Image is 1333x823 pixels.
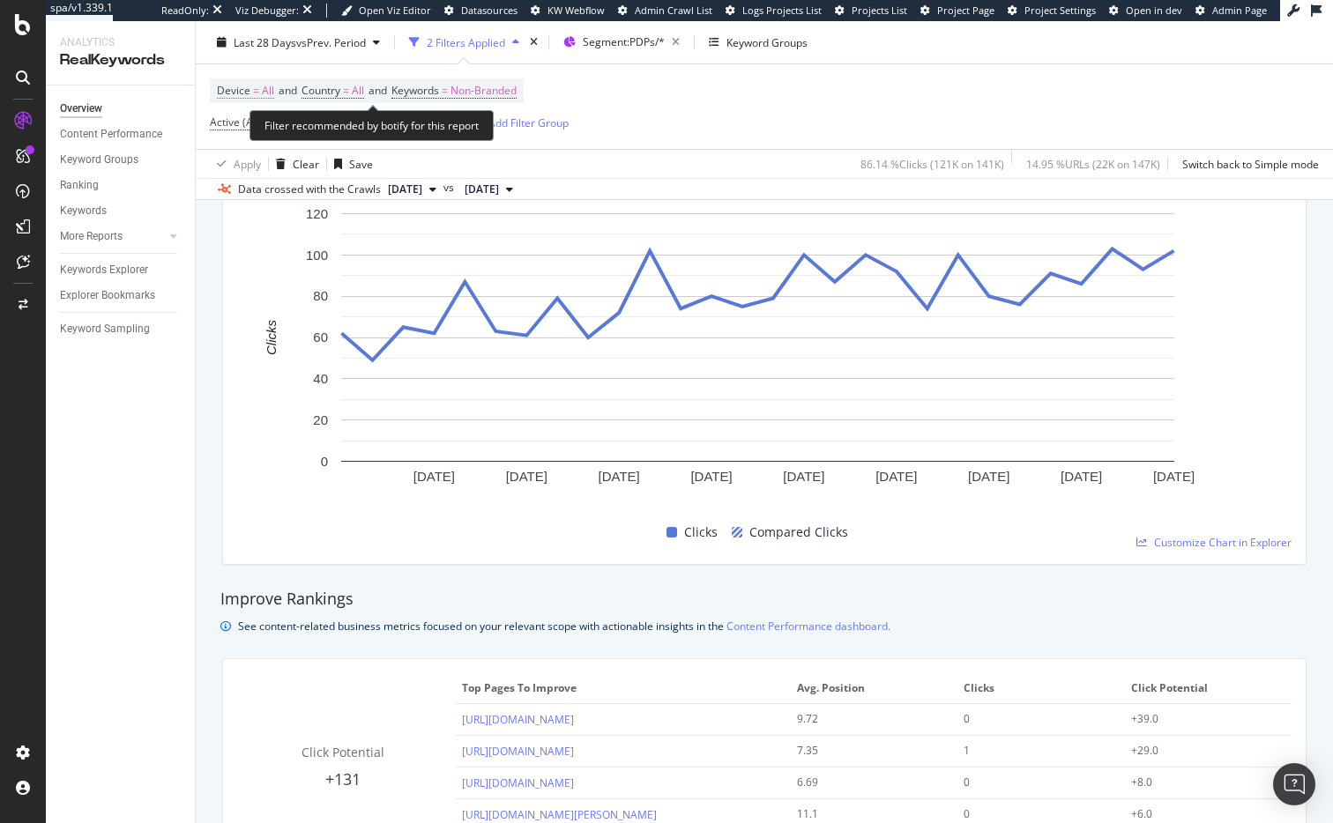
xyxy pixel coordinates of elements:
div: Explorer Bookmarks [60,286,155,305]
span: All [262,78,274,103]
span: = [253,83,259,98]
span: and [279,83,297,98]
div: 0 [964,775,1101,790]
div: Clear [293,156,319,171]
span: Keywords [391,83,439,98]
div: info banner [220,617,1308,635]
a: Admin Crawl List [618,4,712,18]
div: Add Filter Group [488,115,569,130]
a: Open in dev [1109,4,1182,18]
text: 0 [321,453,328,468]
span: Non-Branded [451,78,517,103]
text: [DATE] [875,468,917,483]
a: Content Performance [60,125,182,144]
span: Top pages to improve [462,680,778,696]
div: +8.0 [1131,775,1269,790]
div: Switch back to Simple mode [1182,156,1319,171]
div: 1 [964,743,1101,759]
span: Clicks [964,680,1113,696]
div: 0 [964,711,1101,727]
button: Switch back to Simple mode [1175,150,1319,178]
span: Customize Chart in Explorer [1154,535,1292,550]
button: [DATE] [381,179,443,200]
span: Click Potential [302,744,384,760]
a: [URL][DOMAIN_NAME] [462,744,574,759]
a: Keyword Groups [60,151,182,169]
button: Last 28 DaysvsPrev. Period [210,28,387,56]
text: [DATE] [413,468,455,483]
text: [DATE] [1153,468,1195,483]
div: Analytics [60,35,181,50]
span: Avg. Position [797,680,946,696]
div: More Reports [60,227,123,246]
text: 80 [313,288,328,303]
a: Datasources [444,4,518,18]
span: Datasources [461,4,518,17]
div: Keyword Groups [60,151,138,169]
span: +131 [325,768,361,790]
div: +39.0 [1131,711,1269,727]
span: vs Prev. Period [296,34,366,49]
div: Overview [60,100,102,118]
a: More Reports [60,227,165,246]
div: Keyword Sampling [60,320,150,338]
button: Segment:PDPs/* [556,28,687,56]
span: Project Page [937,4,994,17]
span: = [343,83,349,98]
span: = [442,83,448,98]
span: Admin Crawl List [635,4,712,17]
div: times [526,33,541,51]
a: Project Page [920,4,994,18]
span: Segment: PDPs/* [583,34,665,49]
span: Logs Projects List [742,4,822,17]
a: Customize Chart in Explorer [1136,535,1292,550]
span: Country [302,83,340,98]
a: Explorer Bookmarks [60,286,182,305]
span: vs [443,180,458,196]
text: 20 [313,412,328,427]
div: Save [349,156,373,171]
a: Content Performance dashboard. [726,617,890,635]
button: Apply [210,150,261,178]
span: Device [217,83,250,98]
div: ReadOnly: [161,4,209,18]
span: 2025 Aug. 19th [465,182,499,197]
text: 40 [313,371,328,386]
a: [URL][DOMAIN_NAME] [462,712,574,727]
span: Compared Clicks [749,522,848,543]
div: Keywords [60,202,107,220]
a: Admin Page [1195,4,1267,18]
a: Keyword Sampling [60,320,182,338]
text: 60 [313,330,328,345]
div: Filter recommended by botify for this report [249,110,494,141]
button: 2 Filters Applied [402,28,526,56]
div: 6.69 [797,775,935,790]
div: +6.0 [1131,806,1269,822]
div: A chart. [237,204,1278,515]
a: Overview [60,100,182,118]
span: Active (Analytics) (Organic) [210,115,342,130]
a: KW Webflow [531,4,605,18]
button: Add Filter Group [465,112,569,133]
span: Click Potential [1131,680,1280,696]
span: KW Webflow [547,4,605,17]
div: Data crossed with the Crawls [238,182,381,197]
div: 86.14 % Clicks ( 121K on 141K ) [860,156,1004,171]
button: Keyword Groups [702,28,815,56]
span: All [352,78,364,103]
text: Clicks [264,319,279,354]
text: [DATE] [599,468,640,483]
a: Logs Projects List [726,4,822,18]
div: 9.72 [797,711,935,727]
a: Keywords [60,202,182,220]
a: [URL][DOMAIN_NAME][PERSON_NAME] [462,807,657,822]
a: [URL][DOMAIN_NAME] [462,775,574,790]
div: 0 [964,806,1101,822]
span: Last 28 Days [234,34,296,49]
span: 2025 Sep. 20th [388,182,422,197]
text: [DATE] [783,468,824,483]
text: [DATE] [690,468,732,483]
div: Improve Rankings [220,588,1308,611]
span: and [369,83,387,98]
div: 2 Filters Applied [427,34,505,49]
